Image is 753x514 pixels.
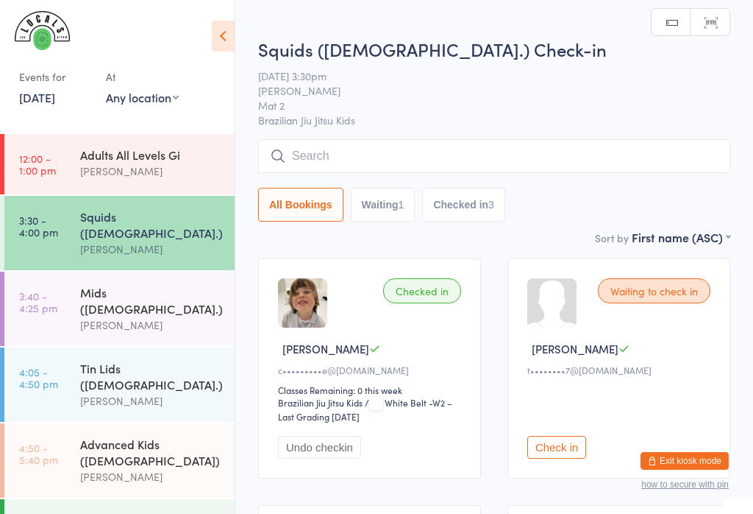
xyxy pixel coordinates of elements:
div: 3 [488,199,494,211]
div: c•••••••••e@[DOMAIN_NAME] [278,364,465,376]
a: 3:30 -4:00 pmSquids ([DEMOGRAPHIC_DATA].)[PERSON_NAME] [4,196,235,270]
button: Exit kiosk mode [640,452,729,470]
div: Advanced Kids ([DEMOGRAPHIC_DATA]) [80,436,222,468]
button: Checked in3 [422,188,505,222]
div: Events for [19,65,91,89]
span: [PERSON_NAME] [258,83,707,98]
span: [DATE] 3:30pm [258,68,707,83]
label: Sort by [595,230,629,245]
img: LOCALS JIU JITSU MAROUBRA [15,11,70,50]
div: Classes Remaining: 0 this week [278,384,465,396]
time: 3:40 - 4:25 pm [19,290,57,314]
div: At [106,65,179,89]
div: Adults All Levels Gi [80,147,222,163]
span: Mat 2 [258,98,707,113]
time: 4:05 - 4:50 pm [19,366,58,390]
button: All Bookings [258,188,343,222]
div: Squids ([DEMOGRAPHIC_DATA].) [80,208,222,241]
div: t••••••••7@[DOMAIN_NAME] [527,364,715,376]
button: Check in [527,436,586,459]
div: Brazilian Jiu Jitsu Kids [278,396,363,409]
h2: Squids ([DEMOGRAPHIC_DATA].) Check-in [258,37,730,61]
span: [PERSON_NAME] [532,341,618,356]
div: [PERSON_NAME] [80,392,222,409]
img: image1732681862.png [278,278,327,328]
time: 4:50 - 5:40 pm [19,442,58,465]
a: 12:00 -1:00 pmAdults All Levels Gi[PERSON_NAME] [4,134,235,194]
div: 1 [399,199,404,211]
time: 3:30 - 4:00 pm [19,214,58,238]
span: [PERSON_NAME] [282,341,369,356]
a: 3:40 -4:25 pmMids ([DEMOGRAPHIC_DATA].)[PERSON_NAME] [4,272,235,346]
button: Waiting1 [351,188,415,222]
button: Undo checkin [278,436,361,459]
div: Tin Lids ([DEMOGRAPHIC_DATA].) [80,360,222,392]
div: Checked in [383,278,461,303]
div: [PERSON_NAME] [80,241,222,258]
a: 4:05 -4:50 pmTin Lids ([DEMOGRAPHIC_DATA].)[PERSON_NAME] [4,348,235,422]
input: Search [258,139,730,173]
a: [DATE] [19,89,55,105]
div: [PERSON_NAME] [80,317,222,334]
div: Waiting to check in [598,278,710,303]
button: how to secure with pin [641,479,729,490]
div: Mids ([DEMOGRAPHIC_DATA].) [80,284,222,317]
a: 4:50 -5:40 pmAdvanced Kids ([DEMOGRAPHIC_DATA])[PERSON_NAME] [4,423,235,498]
div: [PERSON_NAME] [80,163,222,180]
div: Any location [106,89,179,105]
span: Brazilian Jiu Jitsu Kids [258,113,730,127]
time: 12:00 - 1:00 pm [19,152,56,176]
div: First name (ASC) [632,229,730,245]
div: [PERSON_NAME] [80,468,222,485]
